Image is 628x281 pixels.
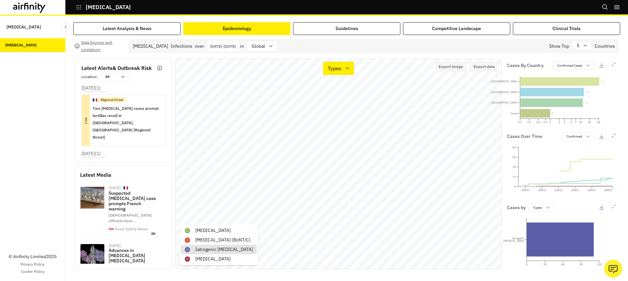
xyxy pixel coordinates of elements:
button: Close Sidebar [61,23,70,31]
p: [MEDICAL_DATA] [86,4,131,10]
button: Interact with the calendar and add the check-in date for your trip. [207,41,238,51]
button: Ask our analysts [604,260,622,278]
div: Food Safety News [115,227,148,231]
tspan: 7 [575,121,577,124]
tspan: 90 [580,263,583,266]
p: 🇫🇷 [93,97,97,103]
p: [DATE] ( 1 ) [81,150,101,157]
div: Epidemiology [223,25,251,32]
a: Cookie Policy [21,269,44,274]
tspan: 0.7 [544,121,548,124]
tspan: 1 [549,121,551,124]
span: en [150,232,157,236]
tspan: 13 [585,90,589,94]
div: Competitive Landscape [432,25,481,32]
p: Cases By Country [507,62,544,69]
tspan: 5 [570,121,572,124]
tspan: 0 [526,263,528,266]
tspan: 120 [597,263,602,266]
img: garlic-france-botulism-sept-25.png [80,186,104,209]
div: Latest Analysis & News [103,25,151,32]
tspan: 0.2 [527,121,531,124]
p: Cases by [507,204,526,211]
p: Latest Alerts & Outbreak Risk [81,64,152,72]
div: Clinical Trials [552,25,581,32]
tspan: 12 [584,101,588,105]
p: [MEDICAL_DATA] (BoNT/C) [195,237,251,243]
tspan: [DATE] [604,188,612,191]
p: Confirmed [567,134,582,139]
tspan: 2 [559,121,560,124]
p: [DATE] ( 1 ) [81,85,101,91]
tspan: [GEOGRAPHIC_DATA] [491,101,517,104]
tspan: [GEOGRAPHIC_DATA] [491,80,517,83]
p: [MEDICAL_DATA] [195,256,231,262]
tspan: 42 [601,79,605,84]
tspan: [MEDICAL_DATA] [503,239,524,242]
p: [DATE] - [DATE] [210,44,236,49]
tspan: Iatrogenic [512,237,524,240]
button: Data Sources and Limitations [75,41,124,51]
a: Privacy Policy [21,261,44,267]
tspan: [DATE] [588,188,596,191]
p: Regional threat [101,97,123,102]
p: Suspected [MEDICAL_DATA] case prompts French warning [109,190,157,211]
tspan: 45 [513,156,516,159]
tspan: 30 [543,263,547,266]
p: [MEDICAL_DATA] [7,21,41,33]
p: over [195,43,204,50]
tspan: 60 [513,146,516,149]
tspan: 0 [514,185,516,188]
tspan: 20 [588,121,591,124]
tspan: [DATE] [571,188,579,191]
p: Two [MEDICAL_DATA] cases prompt tortillas recall in [GEOGRAPHIC_DATA], [GEOGRAPHIC_DATA] [Regiona... [93,105,160,141]
tspan: 40 [597,121,600,124]
p: Types [533,205,542,210]
tspan: 0.1 [518,121,522,124]
tspan: 30 [513,165,516,169]
div: [DATE] [109,186,121,190]
p: Data Sources and Limitations [81,39,124,53]
p: 5 [577,42,579,49]
a: [DATE]🇫🇷Suspected [MEDICAL_DATA] case prompts French warning[DEMOGRAPHIC_DATA] officials have…Foo... [75,181,162,240]
img: botulinum-neurotoxin-federal-select-agent.jpg [80,244,104,268]
tspan: 1 [552,111,554,115]
div: [MEDICAL_DATA] [133,43,168,50]
tspan: 15 [513,175,516,178]
span: [DEMOGRAPHIC_DATA] officials have … [109,213,152,223]
p: © Airfinity Limited 2025 [9,253,57,260]
p: Confirmed Cases [557,63,582,68]
tspan: [DATE] [538,188,546,191]
canvas: Map [176,59,501,269]
div: Guidelines [336,25,358,32]
p: Countries [595,43,615,50]
p: Latest Media [80,171,167,179]
tspan: Israel [511,112,517,115]
tspan: [DATE] [554,188,563,191]
p: Location : [81,74,98,80]
img: cropped-siteicon-270x270.png [109,227,113,231]
div: [DATE] [109,244,121,248]
p: Iatrogenic [MEDICAL_DATA] [195,246,253,253]
p: Types [328,64,341,72]
p: Infections [171,43,192,50]
p: in [240,43,244,50]
tspan: 60 [561,263,565,266]
tspan: 0.4 [536,121,540,124]
p: Show Top [549,43,569,50]
div: [MEDICAL_DATA] [5,42,37,48]
tspan: 10 [579,121,582,124]
p: Advances in [MEDICAL_DATA] [MEDICAL_DATA] Detection [109,248,157,269]
p: 🇫🇷 [123,185,128,191]
p: [MEDICAL_DATA] [195,227,231,234]
tspan: [GEOGRAPHIC_DATA] [491,91,517,94]
button: Search [602,2,608,13]
p: Low [60,116,112,124]
button: Export data [470,61,499,72]
button: [MEDICAL_DATA] [76,2,131,13]
button: Export image [435,61,467,72]
p: Cases Over Time [507,133,542,140]
tspan: 3 [564,121,566,124]
tspan: [DATE] [521,188,530,191]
